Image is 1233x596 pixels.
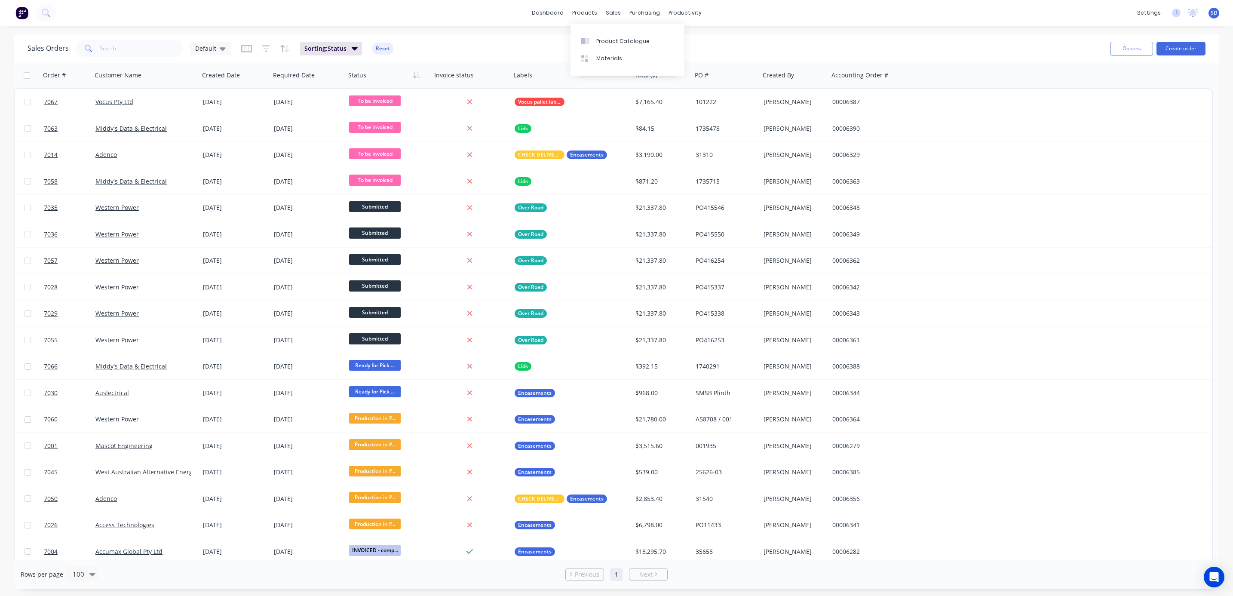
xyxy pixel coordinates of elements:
div: [DATE] [203,521,267,529]
span: 7058 [44,177,58,186]
div: [DATE] [274,442,342,450]
div: [DATE] [274,309,342,318]
div: $6,798.00 [635,521,686,529]
span: Lids [518,177,528,186]
div: 31540 [696,495,754,503]
div: 00006388 [832,362,928,371]
span: Encasements [570,151,604,159]
a: Mascot Engineering [95,442,153,450]
span: 7014 [44,151,58,159]
a: 7050 [44,486,95,512]
a: 7066 [44,353,95,379]
div: products [568,6,601,19]
div: [DATE] [274,468,342,476]
span: To be invoiced [349,122,401,132]
span: Vocus pallet label required [518,98,561,106]
span: Encasements [518,521,552,529]
a: Adenco [95,151,117,159]
span: To be invoiced [349,175,401,185]
div: $21,337.80 [635,256,686,265]
div: productivity [664,6,706,19]
a: 7014 [44,142,95,168]
button: Lids [515,362,531,371]
div: [DATE] [203,309,267,318]
div: [PERSON_NAME] [764,256,822,265]
a: Accumax Global Pty Ltd [95,547,163,556]
a: Page 1 is your current page [610,568,623,581]
div: $21,337.80 [635,336,686,344]
div: Customer Name [95,71,141,80]
div: 00006348 [832,203,928,212]
div: PO415338 [696,309,754,318]
span: Encasements [518,389,552,397]
div: [PERSON_NAME] [764,415,822,424]
div: [DATE] [203,495,267,503]
div: settings [1133,6,1165,19]
button: Over Road [515,309,547,318]
div: Invoice status [434,71,474,80]
div: [DATE] [203,389,267,397]
span: Over Road [518,203,543,212]
div: $3,515.60 [635,442,686,450]
span: Submitted [349,201,401,212]
a: 7063 [44,116,95,141]
input: Search... [100,40,184,57]
div: [DATE] [274,389,342,397]
div: 00006385 [832,468,928,476]
a: 7058 [44,169,95,194]
div: 001935 [696,442,754,450]
div: [PERSON_NAME] [764,309,822,318]
div: 00006349 [832,230,928,239]
a: 7026 [44,512,95,538]
div: $968.00 [635,389,686,397]
button: Over Road [515,336,547,344]
span: 7060 [44,415,58,424]
div: Order # [43,71,66,80]
a: Middy's Data & Electrical [95,177,167,185]
div: 25626-03 [696,468,754,476]
div: $13,295.70 [635,547,686,556]
span: Over Road [518,230,543,239]
span: Submitted [349,333,401,344]
div: [DATE] [274,336,342,344]
div: [PERSON_NAME] [764,336,822,344]
div: Status [348,71,366,80]
div: PO415546 [696,203,754,212]
span: 7030 [44,389,58,397]
button: Create order [1156,42,1205,55]
div: 00006356 [832,495,928,503]
div: [DATE] [274,521,342,529]
h1: Sales Orders [28,44,69,52]
span: Production in P... [349,519,401,529]
span: To be invoiced [349,148,401,159]
div: sales [601,6,625,19]
div: 00006343 [832,309,928,318]
div: [DATE] [274,203,342,212]
div: 00006329 [832,151,928,159]
div: [DATE] [274,230,342,239]
div: Created Date [202,71,240,80]
span: Rows per page [21,570,63,579]
div: $21,337.80 [635,309,686,318]
div: Accounting Order # [831,71,888,80]
div: $7,165.40 [635,98,686,106]
a: 7028 [44,274,95,300]
button: Reset [372,43,393,55]
div: [DATE] [203,151,267,159]
span: Over Road [518,256,543,265]
a: 7035 [44,195,95,221]
a: 7055 [44,327,95,353]
span: 7066 [44,362,58,371]
span: Ready for Pick ... [349,360,401,371]
div: A58708 / 001 [696,415,754,424]
div: [DATE] [203,283,267,292]
span: 7029 [44,309,58,318]
span: Production in P... [349,413,401,424]
div: [DATE] [274,415,342,424]
span: Lids [518,124,528,133]
div: $21,337.80 [635,230,686,239]
span: 7036 [44,230,58,239]
div: [DATE] [274,495,342,503]
img: Factory [15,6,28,19]
div: [PERSON_NAME] [764,389,822,397]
